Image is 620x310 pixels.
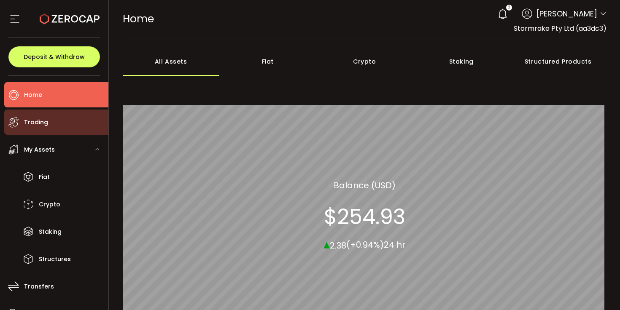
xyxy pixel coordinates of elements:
[24,54,85,60] span: Deposit & Withdraw
[346,239,384,251] span: (+0.94%)
[39,198,60,211] span: Crypto
[24,116,48,128] span: Trading
[24,281,54,293] span: Transfers
[508,5,510,11] span: 2
[330,239,346,251] span: 2.38
[24,89,42,101] span: Home
[323,235,330,253] span: ▴
[39,226,62,238] span: Staking
[384,239,405,251] span: 24 hr
[24,144,55,156] span: My Assets
[123,11,154,26] span: Home
[334,179,396,191] section: Balance (USD)
[123,47,220,76] div: All Assets
[413,47,510,76] div: Staking
[324,204,405,229] section: $254.93
[510,47,607,76] div: Structured Products
[219,47,316,76] div: Fiat
[536,8,597,19] span: [PERSON_NAME]
[8,46,100,67] button: Deposit & Withdraw
[316,47,413,76] div: Crypto
[514,24,607,33] span: Stormrake Pty Ltd (aa3dc3)
[39,171,50,183] span: Fiat
[578,270,620,310] iframe: Chat Widget
[39,253,71,265] span: Structures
